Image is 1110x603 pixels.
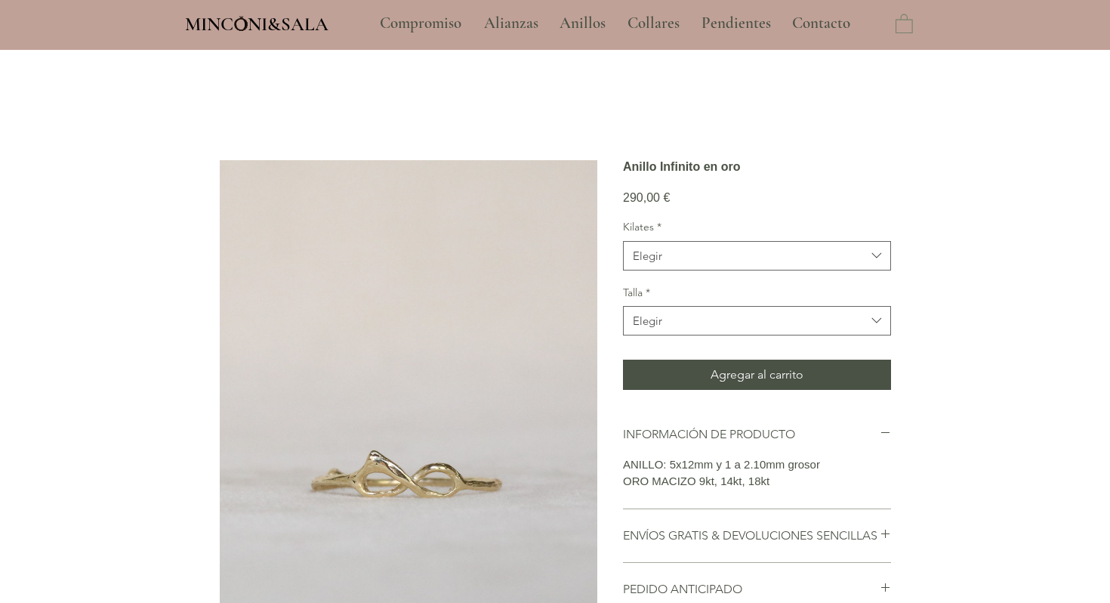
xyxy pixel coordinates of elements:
[368,5,473,42] a: Compromiso
[548,5,616,42] a: Anillos
[620,5,687,42] p: Collares
[623,456,891,474] p: ANILLO: 5x12mm y 1 a 2.10mm grosor
[633,313,662,329] div: Elegir
[372,5,469,42] p: Compromiso
[623,220,891,235] label: Kilates
[623,159,891,174] h1: Anillo Infinito en oro
[339,5,892,42] nav: Sitio
[473,5,548,42] a: Alianzas
[623,286,891,301] label: Talla
[623,527,891,544] button: ENVÍOS GRATIS & DEVOLUCIONES SENCILLAS
[185,13,328,36] span: MINCONI&SALA
[623,306,891,336] button: Talla
[711,366,803,384] span: Agregar al carrito
[623,581,891,598] button: PEDIDO ANTICIPADO
[623,191,670,204] span: 290,00 €
[781,5,862,42] a: Contacto
[235,16,248,31] img: Minconi Sala
[185,10,328,35] a: MINCONI&SALA
[623,527,880,544] h2: ENVÍOS GRATIS & DEVOLUCIONES SENCILLAS
[623,581,880,598] h2: PEDIDO ANTICIPADO
[552,5,613,42] p: Anillos
[623,473,891,490] p: ORO MACIZO 9kt, 14kt, 18kt
[694,5,779,42] p: Pendientes
[785,5,858,42] p: Contacto
[690,5,781,42] a: Pendientes
[623,241,891,271] button: Kilates
[616,5,690,42] a: Collares
[476,5,546,42] p: Alianzas
[633,248,662,264] div: Elegir
[623,426,891,443] button: INFORMACIÓN DE PRODUCTO
[623,360,891,390] button: Agregar al carrito
[623,426,880,443] h2: INFORMACIÓN DE PRODUCTO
